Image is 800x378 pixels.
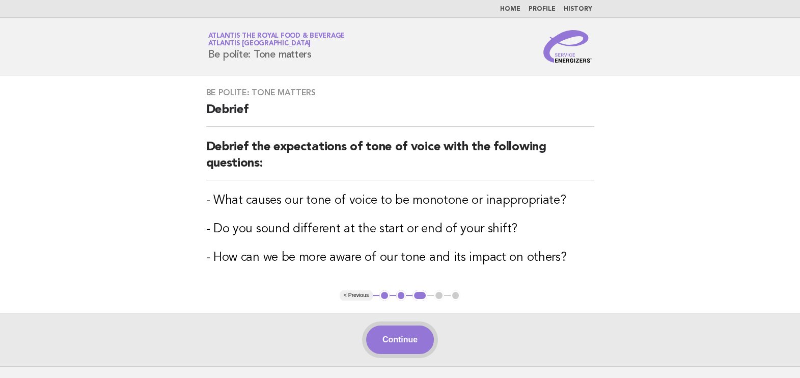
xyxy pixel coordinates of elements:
h3: - Do you sound different at the start or end of your shift? [206,221,594,237]
span: Atlantis [GEOGRAPHIC_DATA] [208,41,311,47]
button: 1 [379,290,390,301]
img: Service Energizers [543,30,592,63]
button: 2 [396,290,406,301]
button: 3 [412,290,427,301]
h2: Debrief [206,102,594,127]
a: Profile [529,6,556,12]
button: Continue [366,326,434,354]
h3: - What causes our tone of voice to be monotone or inappropriate? [206,193,594,209]
a: Atlantis the Royal Food & BeverageAtlantis [GEOGRAPHIC_DATA] [208,33,345,47]
button: < Previous [340,290,373,301]
a: Home [500,6,520,12]
h1: Be polite: Tone matters [208,33,345,60]
a: History [564,6,592,12]
h2: Debrief the expectations of tone of voice with the following questions: [206,139,594,180]
h3: Be polite: Tone matters [206,88,594,98]
h3: - How can we be more aware of our tone and its impact on others? [206,250,594,266]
